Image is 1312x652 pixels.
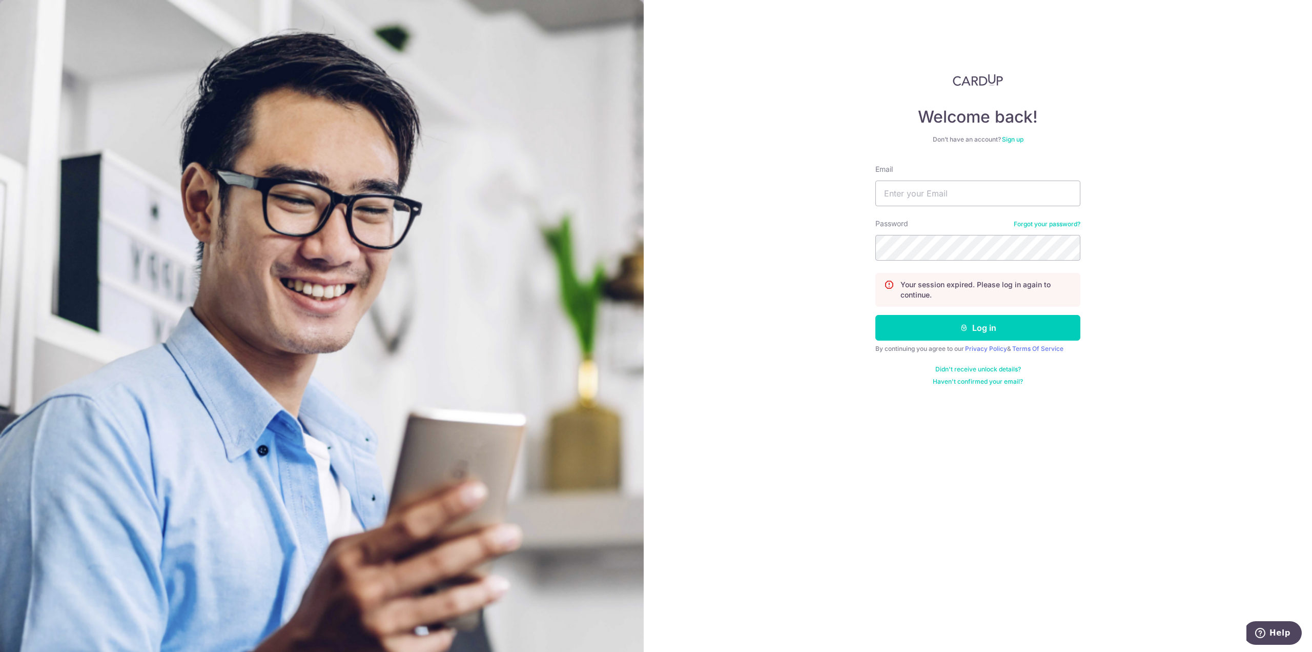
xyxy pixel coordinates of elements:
a: Sign up [1002,135,1023,143]
button: Log in [875,315,1080,341]
a: Privacy Policy [965,345,1007,352]
label: Email [875,164,893,174]
img: CardUp Logo [953,74,1003,86]
label: Password [875,219,908,229]
a: Didn't receive unlock details? [935,365,1021,373]
div: Don’t have an account? [875,135,1080,144]
a: Terms Of Service [1012,345,1063,352]
p: Your session expired. Please log in again to continue. [900,280,1072,300]
a: Forgot your password? [1014,220,1080,228]
iframe: Opens a widget where you can find more information [1246,621,1302,647]
div: By continuing you agree to our & [875,345,1080,353]
a: Haven't confirmed your email? [933,378,1023,386]
input: Enter your Email [875,181,1080,206]
h4: Welcome back! [875,107,1080,127]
